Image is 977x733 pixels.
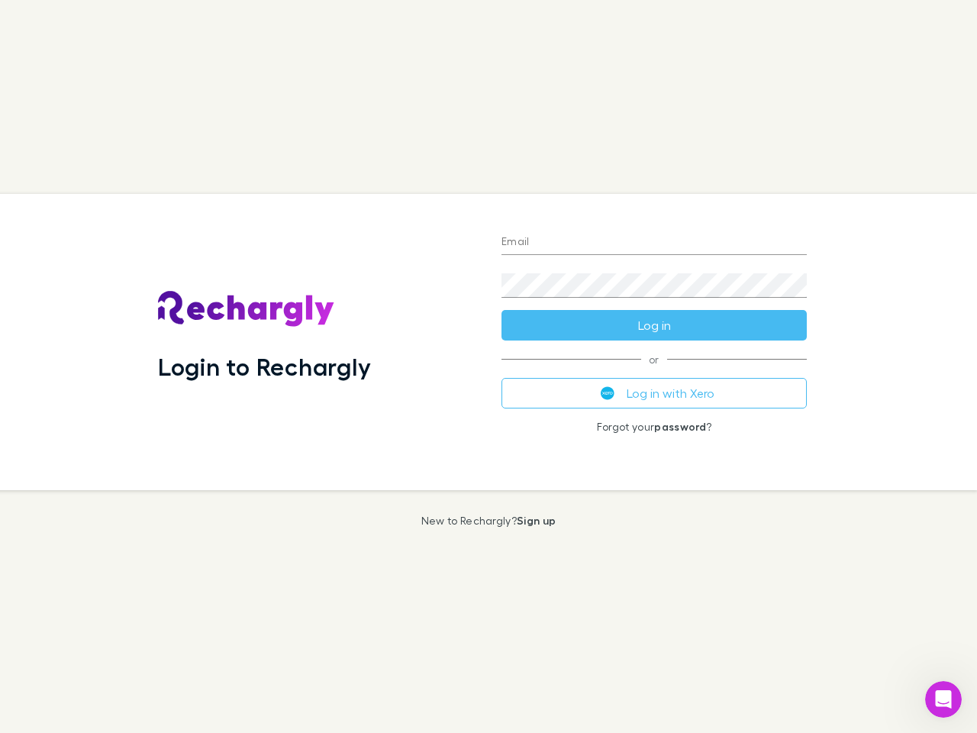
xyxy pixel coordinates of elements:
h1: Login to Rechargly [158,352,371,381]
iframe: Intercom live chat [925,681,962,718]
span: or [501,359,807,360]
a: password [654,420,706,433]
button: Log in with Xero [501,378,807,408]
p: Forgot your ? [501,421,807,433]
button: Log in [501,310,807,341]
p: New to Rechargly? [421,515,556,527]
a: Sign up [517,514,556,527]
img: Rechargly's Logo [158,291,335,328]
img: Xero's logo [601,386,614,400]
